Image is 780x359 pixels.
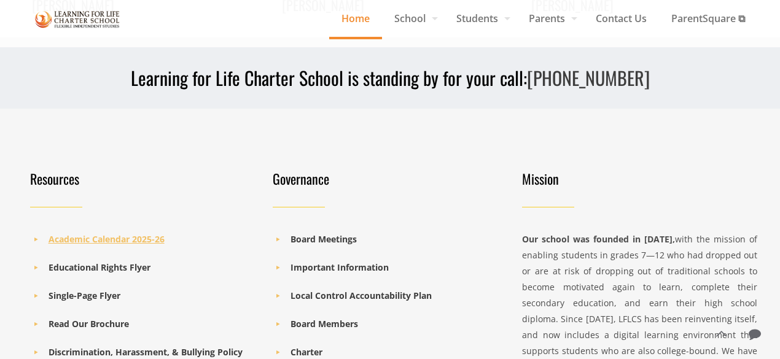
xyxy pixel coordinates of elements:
span: School [382,9,444,28]
h4: Governance [273,170,501,187]
a: Local Control Accountability Plan [291,290,432,301]
a: Back to top icon [708,321,734,347]
h4: Mission [522,170,757,187]
a: Single-Page Flyer [49,290,120,301]
span: Students [444,9,517,28]
a: Read Our Brochure [49,318,129,330]
a: Charter [291,346,322,358]
a: Academic Calendar 2025-26 [49,233,165,245]
a: Important Information [291,261,389,273]
a: [PHONE_NUMBER] [527,64,650,91]
h4: Resources [30,170,258,187]
a: Board Members [291,318,358,330]
a: Educational Rights Flyer [49,261,150,273]
img: Home [35,9,120,30]
h3: Learning for Life Charter School is standing by for your call: [23,66,757,90]
a: Board Meetings [291,233,357,245]
strong: Our school was founded in [DATE], [522,233,675,245]
a: Discrimination, Harassment, & Bullying Policy [49,346,243,358]
span: Home [329,9,382,28]
span: ParentSquare ⧉ [659,9,757,28]
span: Parents [517,9,583,28]
span: Contact Us [583,9,659,28]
